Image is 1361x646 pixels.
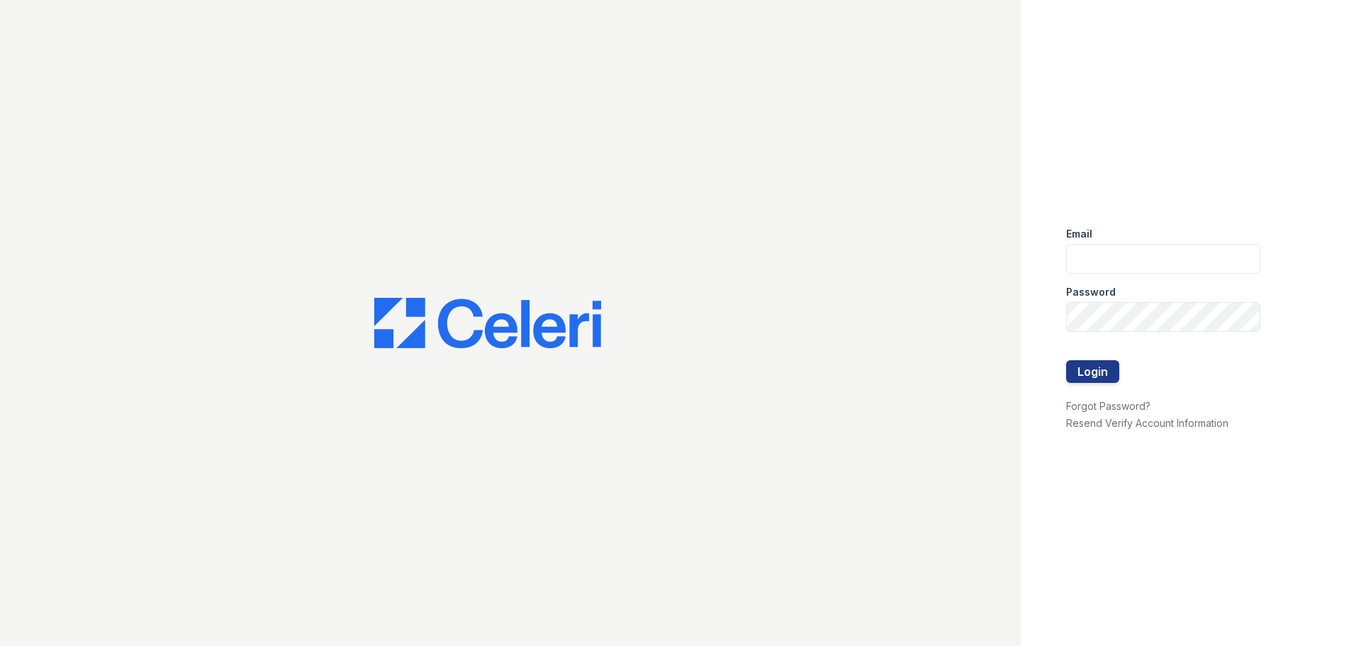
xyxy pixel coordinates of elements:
[1066,285,1116,299] label: Password
[1066,400,1150,412] a: Forgot Password?
[1066,417,1228,429] a: Resend Verify Account Information
[1066,227,1092,241] label: Email
[1066,360,1119,383] button: Login
[374,298,601,349] img: CE_Logo_Blue-a8612792a0a2168367f1c8372b55b34899dd931a85d93a1a3d3e32e68fde9ad4.png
